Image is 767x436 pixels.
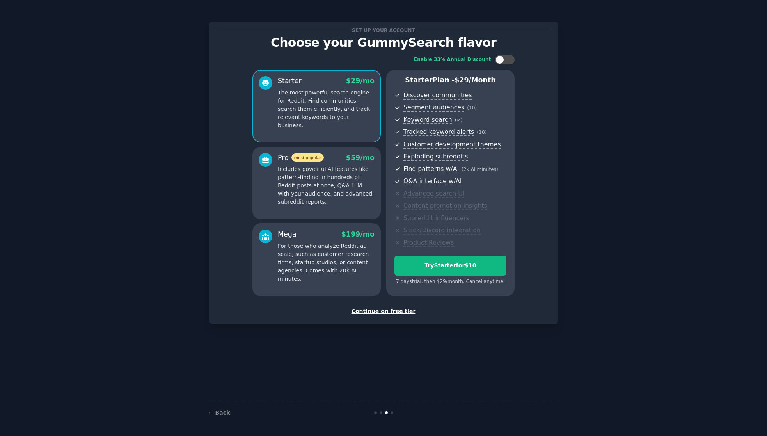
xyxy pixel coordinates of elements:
span: ( 10 ) [477,130,486,135]
span: Advanced search UI [403,190,464,198]
span: Content promotion insights [403,202,487,210]
span: Product Reviews [403,239,454,247]
span: Slack/Discord integration [403,226,481,235]
span: Discover communities [403,91,472,100]
div: Continue on free tier [217,307,550,315]
button: TryStarterfor$10 [394,256,506,276]
div: Pro [278,153,324,163]
span: Keyword search [403,116,452,124]
a: ← Back [209,409,230,416]
span: Tracked keyword alerts [403,128,474,136]
span: Exploding subreddits [403,153,468,161]
span: most popular [291,153,324,162]
p: Starter Plan - [394,75,506,85]
span: ( ∞ ) [455,117,463,123]
div: Mega [278,230,297,239]
p: Includes powerful AI features like pattern-finding in hundreds of Reddit posts at once, Q&A LLM w... [278,165,375,206]
div: 7 days trial, then $ 29 /month . Cancel anytime. [394,278,506,285]
span: ( 2k AI minutes ) [462,167,498,172]
span: $ 199 /mo [341,230,375,238]
div: Starter [278,76,302,86]
span: $ 29 /month [455,76,496,84]
span: Set up your account [351,26,417,34]
span: Q&A interface w/AI [403,177,462,185]
span: $ 59 /mo [346,154,375,162]
div: Try Starter for $10 [395,262,506,270]
span: Segment audiences [403,103,464,112]
p: The most powerful search engine for Reddit. Find communities, search them efficiently, and track ... [278,89,375,130]
span: Subreddit influencers [403,214,469,222]
span: ( 10 ) [467,105,477,110]
span: $ 29 /mo [346,77,375,85]
p: Choose your GummySearch flavor [217,36,550,50]
div: Enable 33% Annual Discount [414,56,491,63]
span: Find patterns w/AI [403,165,459,173]
p: For those who analyze Reddit at scale, such as customer research firms, startup studios, or conte... [278,242,375,283]
span: Customer development themes [403,141,501,149]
